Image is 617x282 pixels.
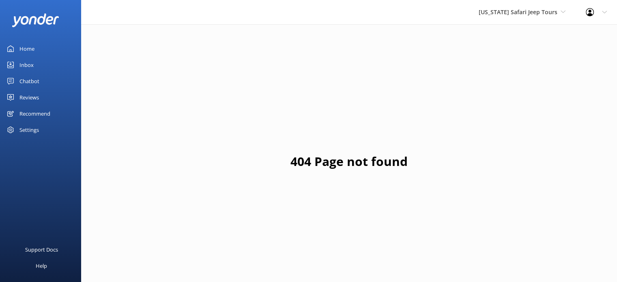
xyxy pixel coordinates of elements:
img: yonder-white-logo.png [12,13,59,27]
div: Reviews [19,89,39,105]
span: [US_STATE] Safari Jeep Tours [479,8,557,16]
div: Inbox [19,57,34,73]
div: Recommend [19,105,50,122]
div: Home [19,41,34,57]
div: Settings [19,122,39,138]
div: Support Docs [25,241,58,258]
div: Help [36,258,47,274]
div: Chatbot [19,73,39,89]
h1: 404 Page not found [290,152,408,171]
